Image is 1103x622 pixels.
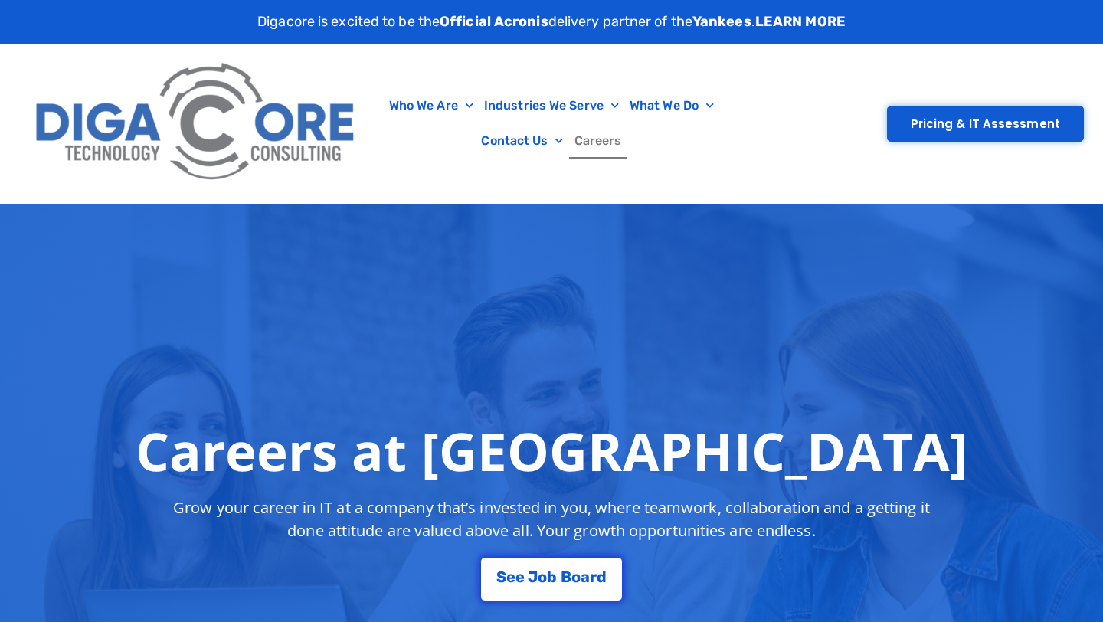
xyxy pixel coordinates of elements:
[911,118,1060,129] span: Pricing & IT Assessment
[692,13,751,30] strong: Yankees
[569,123,627,159] a: Careers
[374,88,728,159] nav: Menu
[528,569,538,584] span: J
[887,106,1084,142] a: Pricing & IT Assessment
[506,569,515,584] span: e
[581,569,590,584] span: a
[136,420,968,481] h1: Careers at [GEOGRAPHIC_DATA]
[159,496,944,542] p: Grow your career in IT at a company that’s invested in you, where teamwork, collaboration and a g...
[27,51,366,195] img: Digacore Logo
[590,569,597,584] span: r
[515,569,525,584] span: e
[496,569,506,584] span: S
[257,11,846,32] p: Digacore is excited to be the delivery partner of the .
[538,569,547,584] span: o
[384,88,479,123] a: Who We Are
[547,569,557,584] span: b
[481,558,622,601] a: See Job Board
[479,88,624,123] a: Industries We Serve
[624,88,719,123] a: What We Do
[561,569,571,584] span: B
[597,569,607,584] span: d
[571,569,581,584] span: o
[440,13,548,30] strong: Official Acronis
[476,123,568,159] a: Contact Us
[755,13,846,30] a: LEARN MORE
